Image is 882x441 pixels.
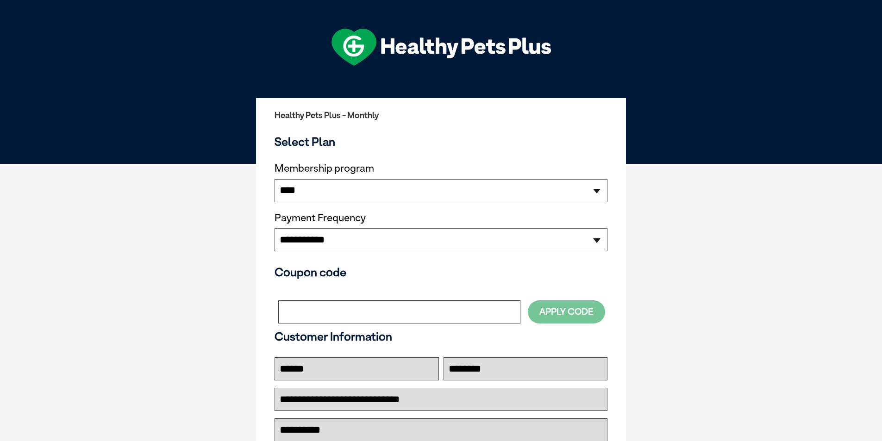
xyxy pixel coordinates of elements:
label: Membership program [275,162,607,174]
h3: Customer Information [275,329,607,343]
img: hpp-logo-landscape-green-white.png [332,29,551,66]
button: Apply Code [528,300,605,323]
h3: Coupon code [275,265,607,279]
label: Payment Frequency [275,212,366,224]
h3: Select Plan [275,135,607,149]
h2: Healthy Pets Plus - Monthly [275,111,607,120]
